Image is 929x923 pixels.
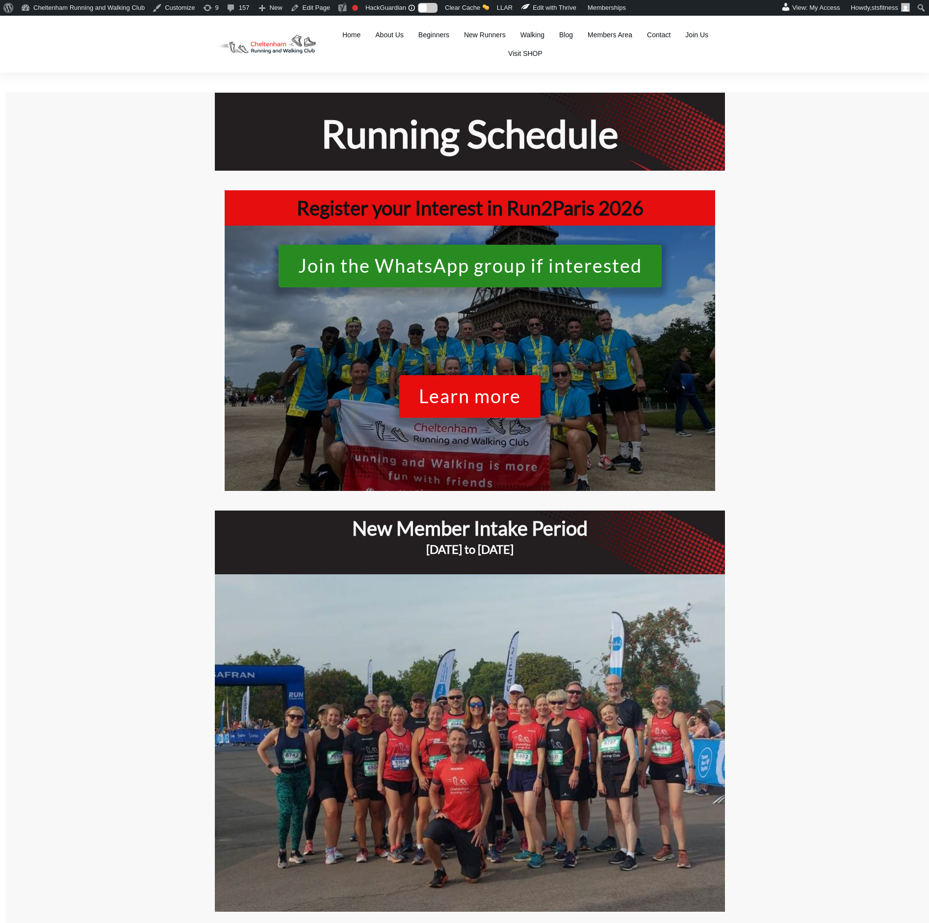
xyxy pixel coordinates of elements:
[352,5,358,11] div: Focus keyphrase not set
[225,109,715,158] h1: Running Schedule
[399,375,541,418] a: Learn more
[279,245,662,287] a: Join the WhatsApp group if interested
[220,515,720,541] h1: New Member Intake Period
[588,28,632,42] a: Members Area
[464,28,506,42] a: New Runners
[375,28,404,42] a: About Us
[342,28,361,42] a: Home
[647,28,671,42] a: Contact
[220,541,720,569] h3: [DATE] to [DATE]
[872,4,898,11] span: stsfitness
[419,386,521,412] span: Learn more
[418,28,449,42] a: Beginners
[508,47,542,60] a: Visit SHOP
[445,4,480,11] span: Clear Cache
[559,28,573,42] a: Blog
[685,28,708,42] a: Join Us
[520,28,544,42] a: Walking
[230,195,710,221] h1: Register your Interest in Run2Paris 2026
[209,28,324,61] img: Decathlon
[298,256,642,282] span: Join the WhatsApp group if interested
[483,4,489,10] img: 🧽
